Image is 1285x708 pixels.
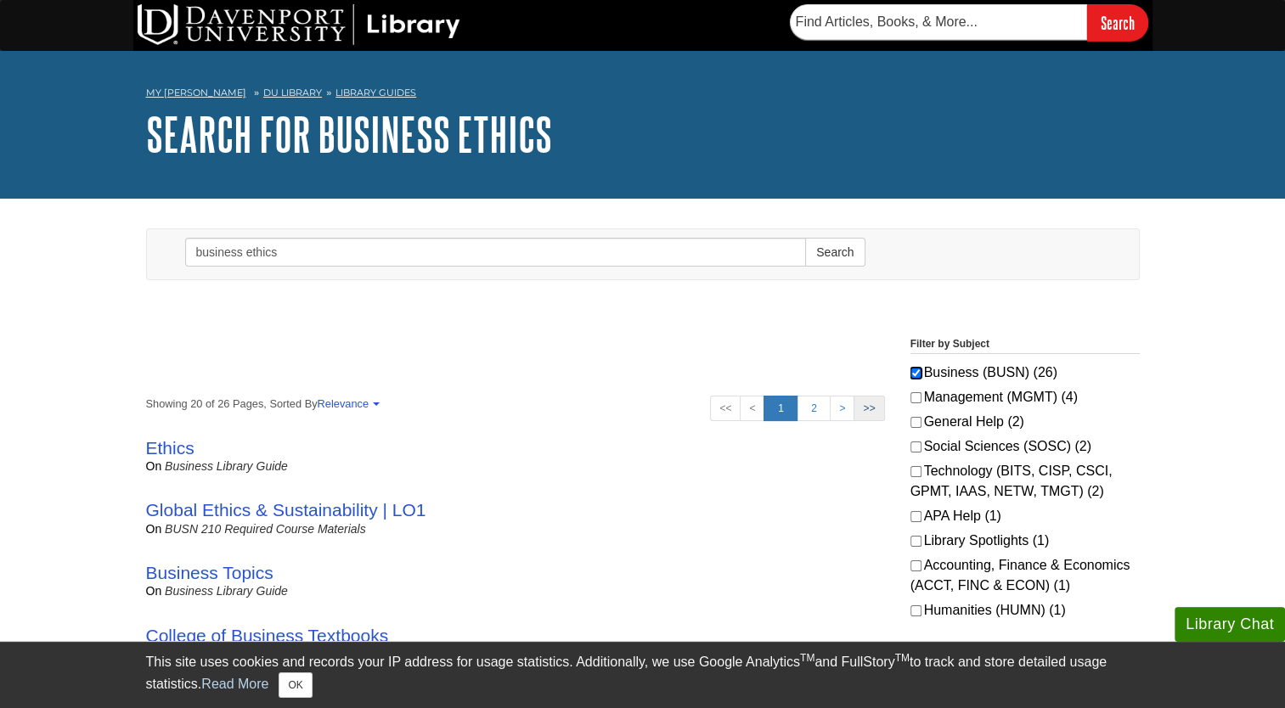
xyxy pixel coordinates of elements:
input: Technology (BITS, CISP, CSCI, GPMT, IAAS, NETW, TMGT) (2) [910,466,921,477]
label: APA Help (1) [910,506,1140,526]
button: Close [279,672,312,698]
a: Business Library Guide [165,584,288,598]
a: Ethics [146,438,194,458]
a: BUSN 210 Required Course Materials [165,522,366,536]
a: Relevance [318,397,377,410]
label: Management (MGMT) (4) [910,387,1140,407]
sup: TM [895,652,910,664]
sup: TM [800,652,814,664]
input: APA Help (1) [910,511,921,522]
label: Accounting, Finance & Economics (ACCT, FINC & ECON) (1) [910,555,1140,596]
span: on [146,522,162,536]
h1: Search for business ethics [146,109,1140,160]
input: General Help (2) [910,417,921,428]
input: Humanities (HUMN) (1) [910,605,921,616]
input: Business (BUSN) (26) [910,368,921,379]
label: Business (BUSN) (26) [910,362,1140,383]
a: Business Library Guide [165,459,288,473]
label: Social Sciences (SOSC) (2) [910,436,1140,457]
a: 1 [764,396,797,421]
button: Search [805,238,865,267]
span: on [146,584,162,598]
input: Social Sciences (SOSC) (2) [910,441,921,452]
input: Management (MGMT) (4) [910,392,921,403]
a: Global Ethics & Sustainability | LO1 [146,500,426,520]
ul: Search Pagination [710,396,884,421]
strong: Showing 20 of 26 Pages, Sorted By [146,396,885,412]
a: DU Library [263,87,322,98]
span: on [146,459,162,473]
a: Library Guides [335,87,416,98]
a: My [PERSON_NAME] [146,86,246,100]
label: Technology (BITS, CISP, CSCI, GPMT, IAAS, NETW, TMGT) (2) [910,461,1140,502]
a: < [740,396,764,421]
input: Enter Search Words [185,238,807,267]
input: Library Spotlights (1) [910,536,921,547]
label: General Help (2) [910,412,1140,432]
a: << [710,396,741,421]
form: Searches DU Library's articles, books, and more [790,4,1148,41]
button: Library Chat [1175,607,1285,642]
a: 2 [797,396,831,421]
img: DU Library [138,4,460,45]
a: Business Topics [146,563,273,582]
nav: breadcrumb [146,81,1140,109]
input: Find Articles, Books, & More... [790,4,1087,40]
legend: Filter by Subject [910,336,1140,354]
input: Accounting, Finance & Economics (ACCT, FINC & ECON) (1) [910,560,921,571]
a: >> [854,396,884,421]
div: This site uses cookies and records your IP address for usage statistics. Additionally, we use Goo... [146,652,1140,698]
a: > [830,396,854,421]
label: Library Spotlights (1) [910,531,1140,551]
label: Humanities (HUMN) (1) [910,600,1140,621]
a: Read More [201,677,268,691]
input: Search [1087,4,1148,41]
a: College of Business Textbooks [146,626,389,645]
